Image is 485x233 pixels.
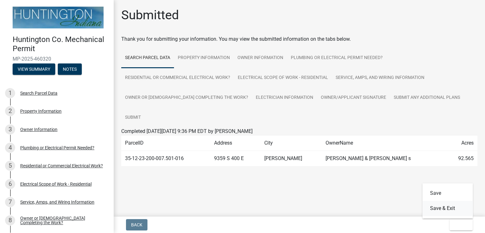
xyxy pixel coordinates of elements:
div: 4 [5,143,15,153]
img: Huntington County, Indiana [13,7,104,28]
div: 6 [5,179,15,189]
span: MP-2025-460320 [13,56,101,62]
div: Property Information [20,109,62,113]
a: Electrical Scope of Work - Residential [234,68,332,88]
div: 7 [5,197,15,207]
a: Submit Any Additional Plans [390,88,464,108]
div: 2 [5,106,15,116]
div: 8 [5,215,15,225]
a: Submit [121,108,145,128]
td: [PERSON_NAME] & [PERSON_NAME] s [322,151,446,166]
wm-modal-confirm: Summary [13,67,55,72]
div: Service, Amps, and Wiring Information [20,200,94,204]
div: Plumbing or Electrical Permit Needed? [20,146,94,150]
td: ParcelID [121,135,210,151]
a: Electrician Information [252,88,317,108]
span: Completed [DATE][DATE] 9:36 PM EDT by [PERSON_NAME] [121,128,253,134]
a: Service, Amps, and Wiring Information [332,68,428,88]
button: Save & Exit [422,201,473,216]
span: Exit [455,222,464,227]
a: Search Parcel Data [121,48,174,68]
div: 1 [5,88,15,98]
a: Owner/Applicant Signature [317,88,390,108]
a: Owner Information [234,48,287,68]
div: 5 [5,161,15,171]
h4: Huntington Co. Mechanical Permit [13,35,109,53]
wm-modal-confirm: Notes [58,67,82,72]
td: Address [210,135,260,151]
a: Plumbing or Electrical Permit Needed? [287,48,386,68]
td: [PERSON_NAME] [260,151,322,166]
a: Property Information [174,48,234,68]
td: 35-12-23-200-007.501-016 [121,151,210,166]
button: Exit [450,219,473,230]
div: Owner Information [20,127,57,132]
div: 3 [5,124,15,134]
span: Back [131,222,142,227]
div: Search Parcel Data [20,91,57,95]
td: City [260,135,322,151]
h1: Submitted [121,8,179,23]
div: Residential or Commercial Electrical Work? [20,164,103,168]
a: Owner or [DEMOGRAPHIC_DATA] Completing the Work? [121,88,252,108]
div: Electrical Scope of Work - Residential [20,182,92,186]
button: View Summary [13,63,55,75]
div: Thank you for submitting your information. You may view the submitted information on the tabs below. [121,35,477,43]
button: Save [422,186,473,201]
div: Owner or [DEMOGRAPHIC_DATA] Completing the Work? [20,216,104,225]
td: Acres [446,135,477,151]
div: Exit [422,183,473,218]
td: 9359 S 400 E [210,151,260,166]
td: 92.565 [446,151,477,166]
td: OwnerName [322,135,446,151]
a: Residential or Commercial Electrical Work? [121,68,234,88]
button: Back [126,219,147,230]
button: Notes [58,63,82,75]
